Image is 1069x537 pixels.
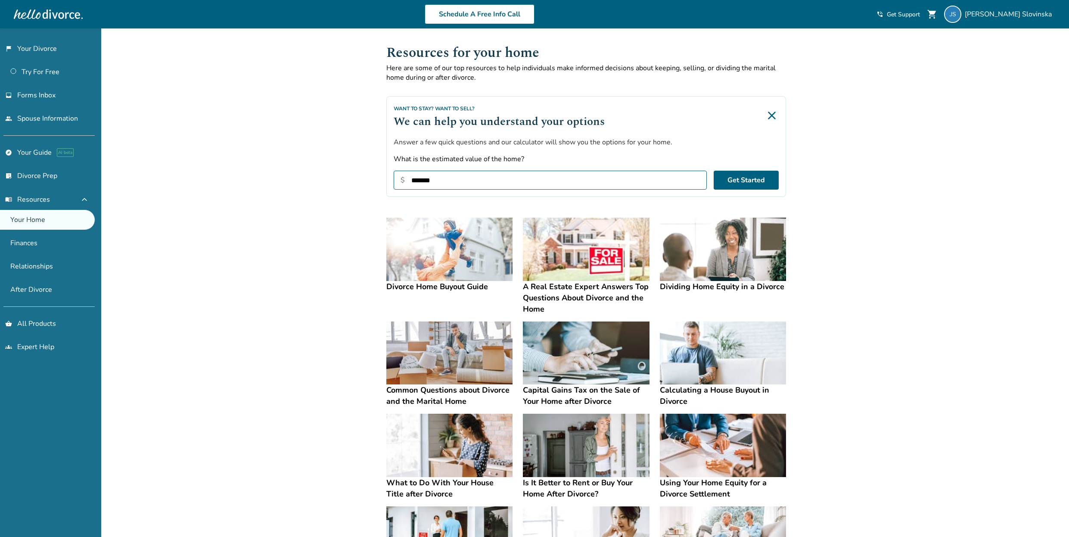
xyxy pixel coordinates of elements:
span: expand_less [79,194,90,205]
span: phone_in_talk [876,11,883,18]
h4: Using Your Home Equity for a Divorce Settlement [660,477,786,500]
span: shopping_basket [5,320,12,327]
img: jana.slovinska@gmail.com [944,6,961,23]
img: Calculating a House Buyout in Divorce [660,322,786,385]
span: explore [5,149,12,156]
img: A Real Estate Expert Answers Top Questions About Divorce and the Home [523,218,649,281]
a: What to Do With Your House Title after DivorceWhat to Do With Your House Title after Divorce [386,414,513,500]
img: Capital Gains Tax on the Sale of Your Home after Divorce [523,322,649,385]
a: Schedule A Free Info Call [425,4,534,24]
h4: Common Questions about Divorce and the Marital Home [386,384,513,407]
span: AI beta [57,148,74,157]
label: What is the estimated value of the home? [394,154,779,164]
a: Dividing Home Equity in a DivorceDividing Home Equity in a Divorce [660,218,786,292]
h2: We can help you understand your options [394,113,605,130]
span: Resources [5,195,50,204]
a: A Real Estate Expert Answers Top Questions About Divorce and the HomeA Real Estate Expert Answers... [523,218,649,315]
iframe: Chat Widget [1026,496,1069,537]
a: Capital Gains Tax on the Sale of Your Home after DivorceCapital Gains Tax on the Sale of Your Hom... [523,322,649,407]
p: Answer a few quick questions and our calculator will show you the options for your home. [394,137,779,147]
h4: Dividing Home Equity in a Divorce [660,281,786,292]
span: Forms Inbox [17,91,56,100]
span: inbox [5,92,12,99]
span: shopping_cart [927,9,937,19]
span: list_alt_check [5,172,12,179]
img: Divorce Home Buyout Guide [386,218,513,281]
span: menu_book [5,196,12,203]
img: Close [765,109,779,122]
img: Common Questions about Divorce and the Marital Home [386,322,513,385]
h1: Resources for your home [386,42,786,63]
p: Here are some of our top resources to help individuals make informed decisions about keeping, sel... [386,63,786,82]
h4: A Real Estate Expert Answers Top Questions About Divorce and the Home [523,281,649,315]
img: What to Do With Your House Title after Divorce [386,414,513,477]
h4: Capital Gains Tax on the Sale of Your Home after Divorce [523,384,649,407]
img: Using Your Home Equity for a Divorce Settlement [660,414,786,477]
a: phone_in_talkGet Support [876,10,920,19]
a: Using Your Home Equity for a Divorce SettlementUsing Your Home Equity for a Divorce Settlement [660,414,786,500]
button: Get Started [714,171,779,190]
span: groups [5,343,12,350]
span: people [5,115,12,122]
span: Get Support [887,10,920,19]
h4: Is It Better to Rent or Buy Your Home After Divorce? [523,477,649,500]
h4: What to Do With Your House Title after Divorce [386,477,513,500]
a: Common Questions about Divorce and the Marital HomeCommon Questions about Divorce and the Marital... [386,322,513,407]
span: Want to Stay? Want to Sell? [394,105,475,112]
img: Dividing Home Equity in a Divorce [660,218,786,281]
a: Is It Better to Rent or Buy Your Home After Divorce?Is It Better to Rent or Buy Your Home After D... [523,414,649,500]
img: Is It Better to Rent or Buy Your Home After Divorce? [523,414,649,477]
h4: Divorce Home Buyout Guide [386,281,513,292]
a: Divorce Home Buyout GuideDivorce Home Buyout Guide [386,218,513,292]
span: flag_2 [5,45,12,52]
span: [PERSON_NAME] Slovinska [965,9,1055,19]
h4: Calculating a House Buyout in Divorce [660,384,786,407]
a: Calculating a House Buyout in DivorceCalculating a House Buyout in Divorce [660,322,786,407]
